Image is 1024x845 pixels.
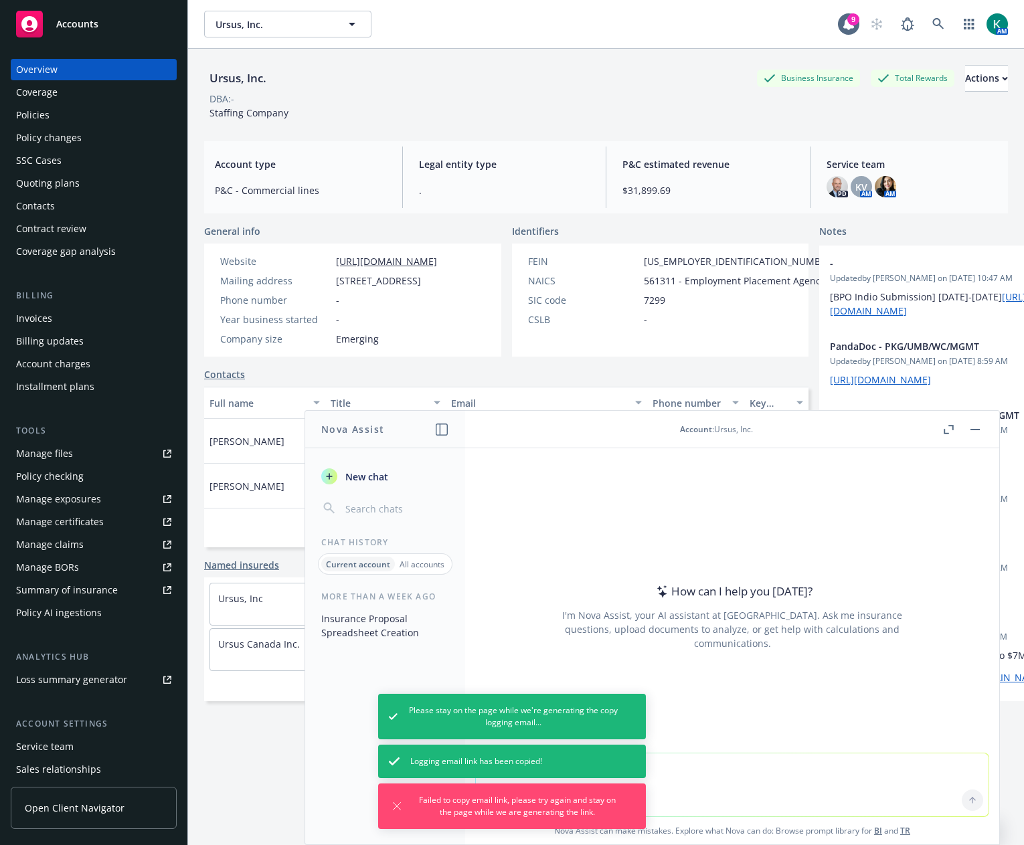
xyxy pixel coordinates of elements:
div: Title [331,396,426,410]
span: Emerging [336,332,379,346]
a: Policy AI ingestions [11,602,177,624]
div: Service team [16,736,74,757]
a: Quoting plans [11,173,177,194]
span: Failed to copy email link, please try again and stay on the page while we are generating the link. [416,794,619,818]
span: [PERSON_NAME] [209,479,284,493]
a: Named insureds [204,558,279,572]
div: CSLB [528,312,638,326]
div: Manage files [16,443,73,464]
span: Staffing Company [209,106,288,119]
div: Contract review [16,218,86,240]
img: photo [875,176,896,197]
button: Title [325,387,446,419]
a: Manage exposures [11,488,177,510]
a: [URL][DOMAIN_NAME] [336,255,437,268]
div: Account charges [16,353,90,375]
div: SIC code [528,293,638,307]
div: Sales relationships [16,759,101,780]
span: Accounts [56,19,98,29]
div: Overview [16,59,58,80]
h1: Nova Assist [321,422,384,436]
div: Summary of insurance [16,579,118,601]
a: Contract review [11,218,177,240]
p: All accounts [400,559,444,570]
div: Policy changes [16,127,82,149]
p: Current account [326,559,390,570]
div: Manage claims [16,534,84,555]
a: Report a Bug [894,11,921,37]
button: Actions [965,65,1008,92]
span: - [336,293,339,307]
a: Contacts [11,195,177,217]
span: Account type [215,157,386,171]
a: Start snowing [863,11,890,37]
a: Policy checking [11,466,177,487]
span: [PERSON_NAME] [209,434,284,448]
div: Business Insurance [757,70,860,86]
a: Summary of insurance [11,579,177,601]
span: - [336,312,339,326]
span: 561311 - Employment Placement Agencies [644,274,833,288]
div: Quoting plans [16,173,80,194]
div: Billing updates [16,331,84,352]
span: 7299 [644,293,665,307]
div: NAICS [528,274,638,288]
div: Coverage gap analysis [16,241,116,262]
div: Analytics hub [11,650,177,664]
div: Account settings [11,717,177,731]
div: Policy AI ingestions [16,602,102,624]
button: Email [446,387,647,419]
div: Billing [11,289,177,302]
a: TR [900,825,910,836]
div: Year business started [220,312,331,326]
a: SSC Cases [11,150,177,171]
button: Key contact [744,387,808,419]
div: Phone number [653,396,723,410]
a: Manage BORs [11,557,177,578]
a: Switch app [956,11,983,37]
span: Open Client Navigator [25,801,124,815]
div: Company size [220,332,331,346]
div: Manage exposures [16,488,101,510]
span: KV [855,180,867,194]
a: [URL][DOMAIN_NAME] [830,373,931,386]
div: Manage BORs [16,557,79,578]
div: Phone number [220,293,331,307]
button: Phone number [647,387,744,419]
span: Legal entity type [419,157,590,171]
div: DBA: - [209,92,234,106]
span: Nova Assist can make mistakes. Explore what Nova can do: Browse prompt library for and [471,817,994,844]
button: Insurance Proposal Spreadsheet Creation [316,607,454,644]
button: Full name [204,387,325,419]
button: New chat [316,464,454,488]
button: Dismiss notification [389,798,405,814]
a: Policies [11,104,177,126]
button: Ursus, Inc. [204,11,371,37]
a: Loss summary generator [11,669,177,690]
a: Coverage gap analysis [11,241,177,262]
a: Ursus, Inc [218,592,263,605]
span: Please stay on the page while we're generating the copy logging email... [408,705,619,729]
div: Invoices [16,308,52,329]
input: Search chats [343,499,449,518]
span: [US_EMPLOYER_IDENTIFICATION_NUMBER] [644,254,835,268]
span: P&C - Commercial lines [215,183,386,197]
span: Logging email link has been copied! [410,755,542,767]
div: Ursus, Inc. [204,70,272,87]
a: Service team [11,736,177,757]
div: Tools [11,424,177,438]
a: Account charges [11,353,177,375]
div: Policies [16,104,50,126]
a: Installment plans [11,376,177,397]
div: Chat History [305,537,465,548]
div: 9 [847,13,859,25]
span: [STREET_ADDRESS] [336,274,421,288]
div: Key contact [750,396,788,410]
a: BI [874,825,882,836]
a: Search [925,11,952,37]
div: Policy checking [16,466,84,487]
div: Mailing address [220,274,331,288]
div: Loss summary generator [16,669,127,690]
a: Ursus Canada Inc. [218,638,300,650]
